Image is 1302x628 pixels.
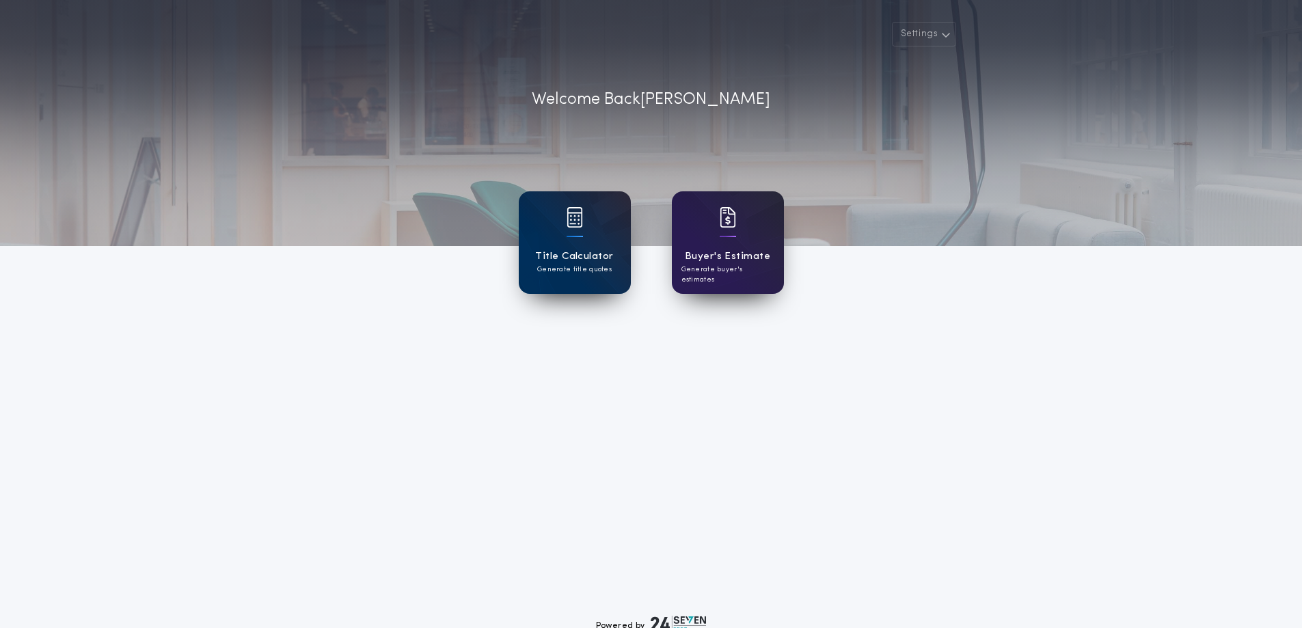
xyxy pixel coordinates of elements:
[532,87,770,112] p: Welcome Back [PERSON_NAME]
[681,264,774,285] p: Generate buyer's estimates
[535,249,613,264] h1: Title Calculator
[892,22,956,46] button: Settings
[567,207,583,228] img: card icon
[685,249,770,264] h1: Buyer's Estimate
[672,191,784,294] a: card iconBuyer's EstimateGenerate buyer's estimates
[519,191,631,294] a: card iconTitle CalculatorGenerate title quotes
[537,264,612,275] p: Generate title quotes
[720,207,736,228] img: card icon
